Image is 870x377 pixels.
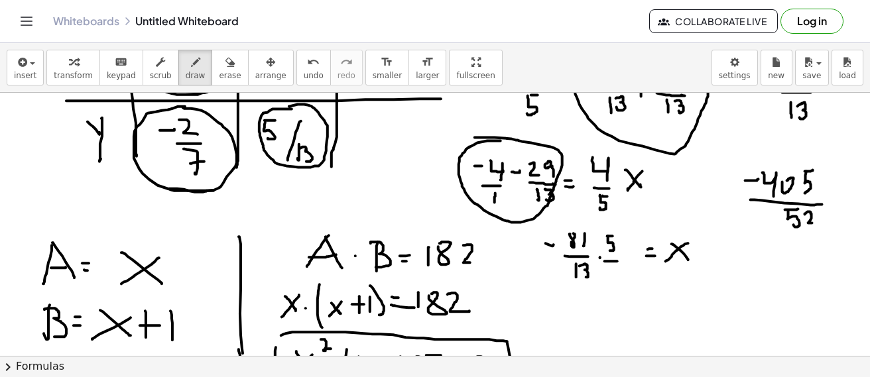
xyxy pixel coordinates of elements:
[795,50,829,85] button: save
[212,50,248,85] button: erase
[719,71,751,80] span: settings
[7,50,44,85] button: insert
[365,50,409,85] button: format_sizesmaller
[304,71,324,80] span: undo
[373,71,402,80] span: smaller
[330,50,363,85] button: redoredo
[712,50,758,85] button: settings
[780,9,843,34] button: Log in
[46,50,100,85] button: transform
[761,50,792,85] button: new
[802,71,821,80] span: save
[421,54,434,70] i: format_size
[839,71,856,80] span: load
[255,71,286,80] span: arrange
[416,71,439,80] span: larger
[53,15,119,28] a: Whiteboards
[307,54,320,70] i: undo
[408,50,446,85] button: format_sizelarger
[115,54,127,70] i: keyboard
[54,71,93,80] span: transform
[99,50,143,85] button: keyboardkeypad
[219,71,241,80] span: erase
[150,71,172,80] span: scrub
[248,50,294,85] button: arrange
[456,71,495,80] span: fullscreen
[340,54,353,70] i: redo
[107,71,136,80] span: keypad
[381,54,393,70] i: format_size
[338,71,355,80] span: redo
[296,50,331,85] button: undoundo
[186,71,206,80] span: draw
[649,9,778,33] button: Collaborate Live
[14,71,36,80] span: insert
[178,50,213,85] button: draw
[143,50,179,85] button: scrub
[449,50,502,85] button: fullscreen
[832,50,863,85] button: load
[660,15,767,27] span: Collaborate Live
[768,71,784,80] span: new
[16,11,37,32] button: Toggle navigation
